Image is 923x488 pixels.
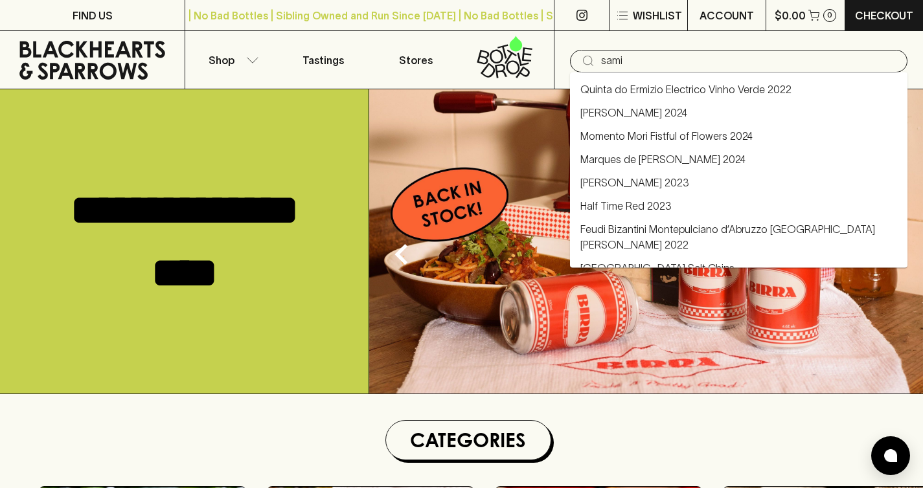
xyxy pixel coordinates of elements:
a: Momento Mori Fistful of Flowers 2024 [580,128,753,144]
input: Try "Pinot noir" [601,50,897,71]
a: Feudi Bizantini Montepulciano d’Abruzzo [GEOGRAPHIC_DATA][PERSON_NAME] 2022 [580,221,897,252]
p: 0 [827,12,832,19]
p: ACCOUNT [700,8,754,23]
a: Marques de [PERSON_NAME] 2024 [580,151,746,167]
a: Tastings [277,31,369,89]
button: Shop [185,31,277,89]
p: Wishlist [633,8,682,23]
a: [PERSON_NAME] 2023 [580,175,689,190]
p: Checkout [855,8,913,23]
p: $0.00 [775,8,806,23]
p: FIND US [73,8,113,23]
p: Tastings [302,52,344,68]
a: [GEOGRAPHIC_DATA] Salt Chips [580,260,735,276]
p: Shop [209,52,234,68]
a: Half Time Red 2023 [580,198,672,214]
a: [PERSON_NAME] 2024 [580,105,687,120]
a: Stores [370,31,462,89]
button: Previous [376,228,427,280]
h1: Categories [391,426,545,454]
p: Stores [399,52,433,68]
a: Quinta do Ermizio Electrico Vinho Verde 2022 [580,82,792,97]
img: bubble-icon [884,449,897,462]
